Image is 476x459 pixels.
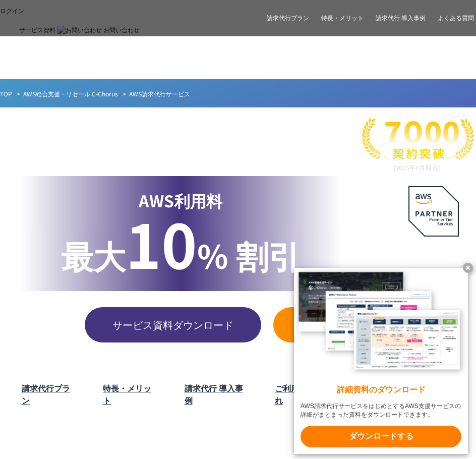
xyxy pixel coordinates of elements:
a: ご利用の流れ [275,382,318,406]
p: % 割引 [61,212,301,279]
span: AWS請求代行サービス [129,89,190,98]
a: 特長・メリット [321,14,364,23]
a: 請求代行 導入事例 [185,382,244,406]
a: 特長・メリット [103,382,153,406]
a: よくある質問 [438,14,474,23]
span: AWS請求代行サービス [61,106,346,147]
img: 契約件数 [362,118,474,172]
a: AWS総合支援・リセール C-Chorus [23,89,118,98]
x-t: 詳細資料のダウンロード [301,384,461,396]
p: AWS利用料 [61,188,301,212]
span: サービス資料ダウンロード [85,317,261,332]
p: 国内最高水準の割引と 24時間365日の無料AWS技術サポート [61,147,346,163]
a: 請求代行プラン [267,14,309,23]
span: サービス資料 [19,27,55,34]
x-t: ダウンロードする [301,426,461,447]
x-t: AWS請求代行サービスをはじめとするAWS支援サービスの詳細がまとまった資料をダウンロードできます。 [301,402,461,419]
a: 請求代行 導入事例 [376,14,426,23]
span: お問い合わせ [273,317,450,332]
span: お問い合わせ [103,27,140,34]
img: お問い合わせ [57,26,102,35]
span: 最大 [61,232,126,278]
a: お問い合わせ お問い合わせ [57,26,140,35]
img: AWSプレミアティアサービスパートナー [408,186,459,237]
a: お問い合わせ [273,307,450,342]
a: 請求代行プラン [22,382,72,406]
a: サービス資料ダウンロード [85,307,261,342]
a: 詳細資料のダウンロード AWS請求代行サービスをはじめとするAWS支援サービスの詳細がまとまった資料をダウンロードできます。 ダウンロードする [294,268,468,454]
span: 10 [126,199,197,286]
